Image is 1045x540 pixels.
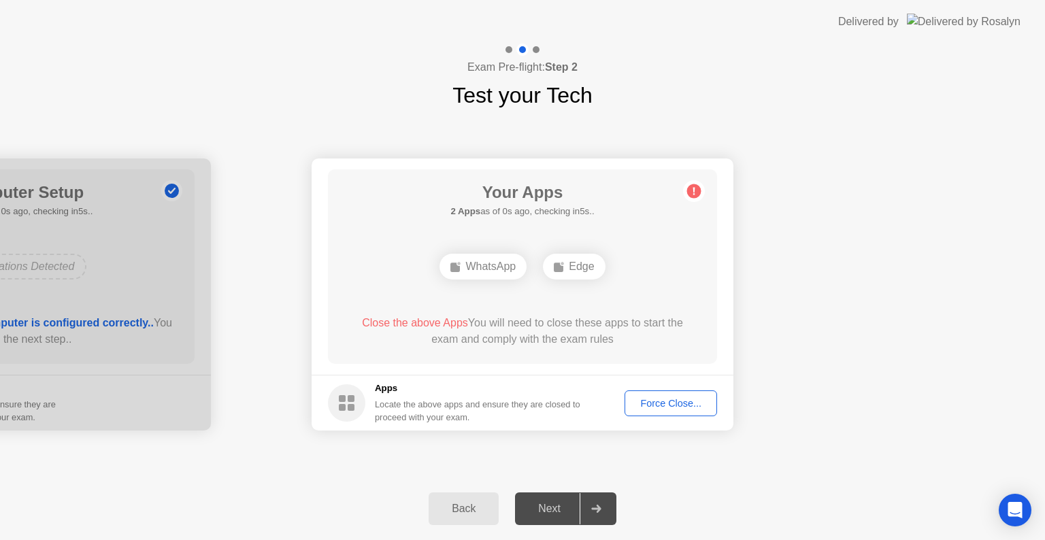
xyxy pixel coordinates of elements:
div: Edge [543,254,605,280]
img: Delivered by Rosalyn [907,14,1021,29]
b: 2 Apps [450,206,480,216]
b: Step 2 [545,61,578,73]
span: Close the above Apps [362,317,468,328]
div: Force Close... [629,398,712,409]
h1: Test your Tech [452,79,593,112]
div: Open Intercom Messenger [999,494,1031,526]
h5: Apps [375,382,581,395]
div: Next [519,503,580,515]
h5: as of 0s ago, checking in5s.. [450,205,594,218]
button: Back [429,492,499,525]
button: Next [515,492,616,525]
div: Delivered by [838,14,899,30]
div: Locate the above apps and ensure they are closed to proceed with your exam. [375,398,581,424]
div: Back [433,503,495,515]
button: Force Close... [625,390,717,416]
div: You will need to close these apps to start the exam and comply with the exam rules [348,315,698,348]
div: WhatsApp [439,254,527,280]
h4: Exam Pre-flight: [467,59,578,75]
h1: Your Apps [450,180,594,205]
